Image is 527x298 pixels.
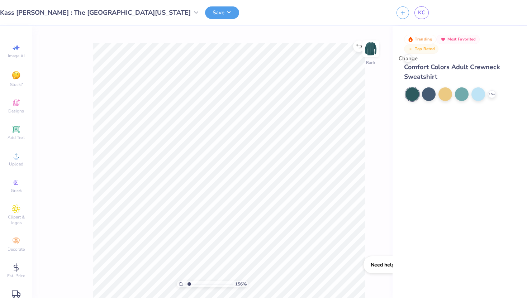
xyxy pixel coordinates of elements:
[8,135,25,140] span: Add Text
[9,161,23,167] span: Upload
[404,44,438,54] button: Badge Button
[364,42,378,56] img: Back
[8,108,24,114] span: Designs
[235,281,247,287] span: 156 %
[408,46,413,52] img: Top Rated sort
[415,47,435,51] span: Top Rated
[404,54,412,62] div: Change
[418,9,425,17] span: KC
[11,70,22,81] img: Stuck?
[408,37,413,42] img: Trending sort
[7,273,25,279] span: Est. Price
[404,35,436,44] button: Badge Button
[488,90,496,98] div: 15+
[4,214,29,226] span: Clipart & logos
[415,37,432,41] span: Trending
[205,6,239,19] button: Save
[404,63,500,81] span: Comfort Colors Adult Crewneck Sweatshirt
[366,59,375,66] div: Back
[11,188,22,193] span: Greek
[414,6,429,19] a: KC
[8,53,25,59] span: Image AI
[8,246,25,252] span: Decorate
[447,37,476,41] span: Most Favorited
[436,35,480,44] button: Badge Button
[10,82,23,87] span: Stuck?
[440,37,446,42] img: Most Favorited sort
